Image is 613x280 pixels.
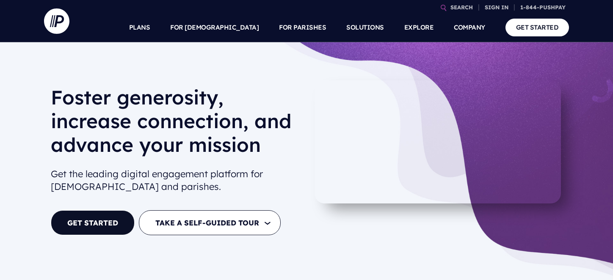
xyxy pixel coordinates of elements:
[170,13,259,42] a: FOR [DEMOGRAPHIC_DATA]
[346,13,384,42] a: SOLUTIONS
[454,13,485,42] a: COMPANY
[51,210,135,235] a: GET STARTED
[404,13,434,42] a: EXPLORE
[279,13,326,42] a: FOR PARISHES
[51,164,300,197] h2: Get the leading digital engagement platform for [DEMOGRAPHIC_DATA] and parishes.
[505,19,569,36] a: GET STARTED
[129,13,150,42] a: PLANS
[139,210,281,235] button: TAKE A SELF-GUIDED TOUR
[51,85,300,163] h1: Foster generosity, increase connection, and advance your mission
